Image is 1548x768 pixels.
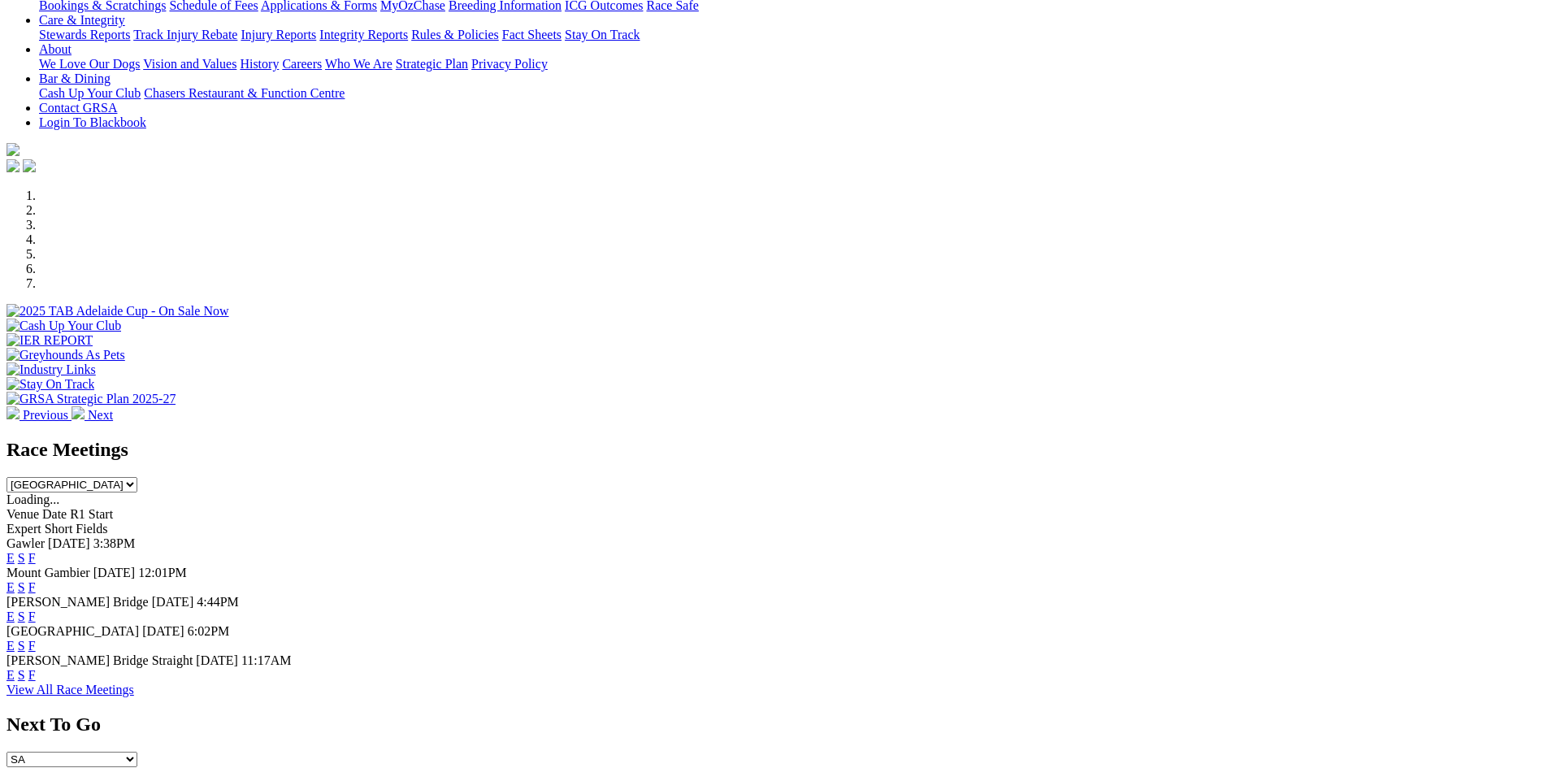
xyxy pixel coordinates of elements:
[138,566,187,579] span: 12:01PM
[7,639,15,653] a: E
[39,42,72,56] a: About
[93,536,136,550] span: 3:38PM
[7,143,20,156] img: logo-grsa-white.png
[23,159,36,172] img: twitter.svg
[7,683,134,696] a: View All Race Meetings
[45,522,73,536] span: Short
[7,348,125,362] img: Greyhounds As Pets
[18,668,25,682] a: S
[7,536,45,550] span: Gawler
[241,653,292,667] span: 11:17AM
[39,57,140,71] a: We Love Our Dogs
[39,101,117,115] a: Contact GRSA
[72,408,113,422] a: Next
[7,714,1541,735] h2: Next To Go
[39,13,125,27] a: Care & Integrity
[282,57,322,71] a: Careers
[28,668,36,682] a: F
[502,28,562,41] a: Fact Sheets
[411,28,499,41] a: Rules & Policies
[7,333,93,348] img: IER REPORT
[7,566,90,579] span: Mount Gambier
[7,653,193,667] span: [PERSON_NAME] Bridge Straight
[42,507,67,521] span: Date
[39,86,141,100] a: Cash Up Your Club
[7,551,15,565] a: E
[76,522,107,536] span: Fields
[325,57,392,71] a: Who We Are
[7,159,20,172] img: facebook.svg
[196,653,238,667] span: [DATE]
[565,28,640,41] a: Stay On Track
[7,362,96,377] img: Industry Links
[39,86,1541,101] div: Bar & Dining
[142,624,184,638] span: [DATE]
[7,624,139,638] span: [GEOGRAPHIC_DATA]
[39,57,1541,72] div: About
[18,580,25,594] a: S
[7,507,39,521] span: Venue
[48,536,90,550] span: [DATE]
[7,392,176,406] img: GRSA Strategic Plan 2025-27
[7,406,20,419] img: chevron-left-pager-white.svg
[28,551,36,565] a: F
[7,377,94,392] img: Stay On Track
[28,610,36,623] a: F
[7,595,149,609] span: [PERSON_NAME] Bridge
[28,639,36,653] a: F
[39,28,130,41] a: Stewards Reports
[18,551,25,565] a: S
[7,580,15,594] a: E
[188,624,230,638] span: 6:02PM
[18,639,25,653] a: S
[152,595,194,609] span: [DATE]
[396,57,468,71] a: Strategic Plan
[28,580,36,594] a: F
[471,57,548,71] a: Privacy Policy
[88,408,113,422] span: Next
[319,28,408,41] a: Integrity Reports
[240,57,279,71] a: History
[93,566,136,579] span: [DATE]
[144,86,345,100] a: Chasers Restaurant & Function Centre
[7,668,15,682] a: E
[70,507,113,521] span: R1 Start
[39,72,111,85] a: Bar & Dining
[133,28,237,41] a: Track Injury Rebate
[7,319,121,333] img: Cash Up Your Club
[18,610,25,623] a: S
[23,408,68,422] span: Previous
[197,595,239,609] span: 4:44PM
[143,57,236,71] a: Vision and Values
[7,439,1541,461] h2: Race Meetings
[7,408,72,422] a: Previous
[7,492,59,506] span: Loading...
[7,304,229,319] img: 2025 TAB Adelaide Cup - On Sale Now
[241,28,316,41] a: Injury Reports
[7,610,15,623] a: E
[39,115,146,129] a: Login To Blackbook
[72,406,85,419] img: chevron-right-pager-white.svg
[7,522,41,536] span: Expert
[39,28,1541,42] div: Care & Integrity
